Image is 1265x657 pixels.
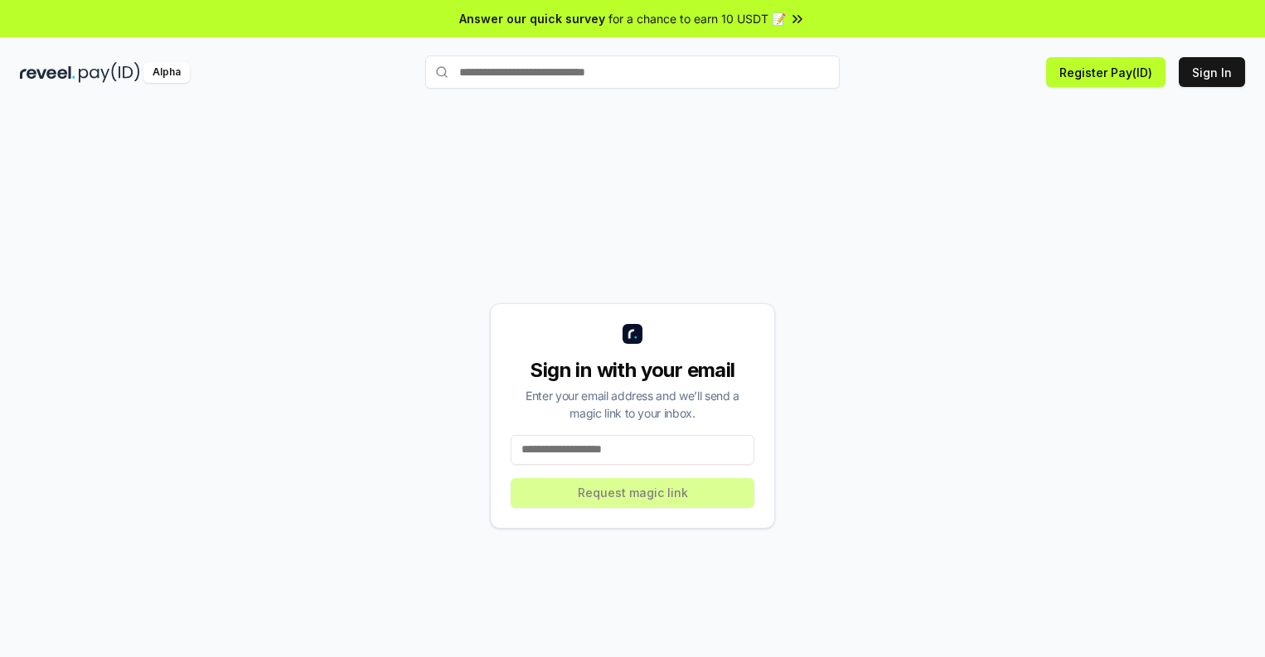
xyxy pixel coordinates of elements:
div: Sign in with your email [511,357,754,384]
div: Alpha [143,62,190,83]
img: pay_id [79,62,140,83]
img: logo_small [623,324,642,344]
span: for a chance to earn 10 USDT 📝 [608,10,786,27]
div: Enter your email address and we’ll send a magic link to your inbox. [511,387,754,422]
span: Answer our quick survey [459,10,605,27]
button: Register Pay(ID) [1046,57,1166,87]
button: Sign In [1179,57,1245,87]
img: reveel_dark [20,62,75,83]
